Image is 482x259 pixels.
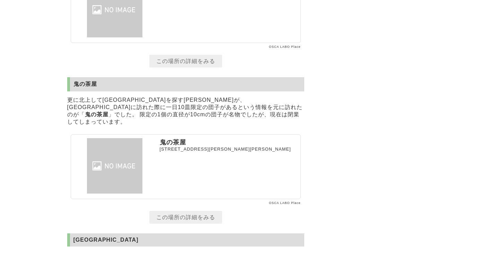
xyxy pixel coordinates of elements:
[160,146,291,152] span: [STREET_ADDRESS][PERSON_NAME][PERSON_NAME]
[73,138,156,194] img: 鬼の茶屋
[160,138,298,146] p: 鬼の茶屋
[149,55,222,68] a: この場所の詳細をみる
[67,77,304,91] h2: 鬼の茶屋
[269,201,301,205] a: OSCA LABO Place
[67,233,304,247] h2: [GEOGRAPHIC_DATA]
[67,95,304,127] p: 更に北上して[GEOGRAPHIC_DATA]を探す[PERSON_NAME]が、[GEOGRAPHIC_DATA]に訪れた際に一日10皿限定の団子があるという情報を元に訪れたのが「 」でした。...
[149,211,222,224] a: この場所の詳細をみる
[85,111,108,117] strong: 鬼の茶屋
[269,45,301,48] a: OSCA LABO Place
